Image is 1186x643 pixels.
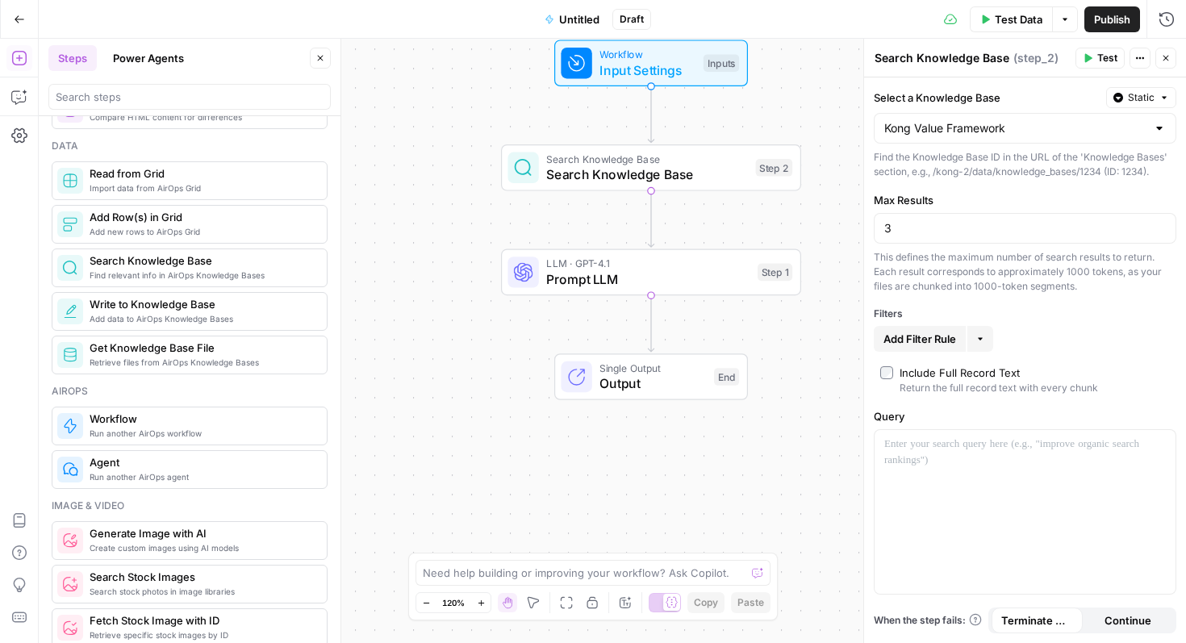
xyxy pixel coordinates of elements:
[90,569,314,585] span: Search Stock Images
[535,6,609,32] button: Untitled
[1128,90,1155,105] span: Static
[501,40,801,86] div: WorkflowInput SettingsInputs
[900,365,1020,381] div: Include Full Record Text
[758,264,792,282] div: Step 1
[90,225,314,238] span: Add new rows to AirOps Grid
[756,159,793,177] div: Step 2
[611,334,731,349] span: Switch to multiple outputs
[546,151,748,166] span: Search Knowledge Base
[883,331,956,347] span: Add Filter Rule
[90,340,314,356] span: Get Knowledge Base File
[501,249,801,296] div: LLM · GPT-4.1Prompt LLMStep 1
[1075,48,1125,69] button: Test
[546,165,748,184] span: Search Knowledge Base
[90,454,314,470] span: Agent
[648,191,654,248] g: Edge from step_2 to step_1
[900,381,1098,395] div: Return the full record text with every chunk
[90,411,314,427] span: Workflow
[501,144,801,191] div: Search Knowledge BaseSearch Knowledge BaseStep 2
[874,90,1100,106] label: Select a Knowledge Base
[1013,50,1059,66] span: ( step_2 )
[90,612,314,628] span: Fetch Stock Image with ID
[90,253,314,269] span: Search Knowledge Base
[90,312,314,325] span: Add data to AirOps Knowledge Bases
[103,45,194,71] button: Power Agents
[1094,11,1130,27] span: Publish
[874,613,982,628] a: When the step fails:
[731,592,770,613] button: Paste
[90,541,314,554] span: Create custom images using AI models
[1084,6,1140,32] button: Publish
[874,408,1176,424] label: Query
[874,307,1176,321] div: Filters
[52,499,328,513] div: Image & video
[52,384,328,399] div: Airops
[970,6,1052,32] button: Test Data
[582,330,738,353] button: Switch to multiple outputs
[704,54,739,72] div: Inputs
[90,525,314,541] span: Generate Image with AI
[52,139,328,153] div: Data
[559,11,599,27] span: Untitled
[90,111,314,123] span: Compare HTML content for differences
[1001,612,1073,628] span: Terminate Workflow
[737,595,764,610] span: Paste
[874,192,1176,208] label: Max Results
[1083,608,1174,633] button: Continue
[546,256,750,271] span: LLM · GPT-4.1
[90,470,314,483] span: Run another AirOps agent
[90,356,314,369] span: Retrieve files from AirOps Knowledge Bases
[90,209,314,225] span: Add Row(s) in Grid
[875,50,1009,66] textarea: Search Knowledge Base
[599,61,695,80] span: Input Settings
[546,269,750,289] span: Prompt LLM
[90,585,314,598] span: Search stock photos in image libraries
[884,120,1146,136] input: Kong Value Framework
[90,427,314,440] span: Run another AirOps workflow
[442,596,465,609] span: 120%
[620,12,644,27] span: Draft
[90,165,314,182] span: Read from Grid
[874,250,1176,294] div: This defines the maximum number of search results to return. Each result corresponds to approxima...
[694,595,718,610] span: Copy
[90,182,314,194] span: Import data from AirOps Grid
[648,295,654,352] g: Edge from step_1 to end
[714,368,739,386] div: End
[1097,51,1117,65] span: Test
[599,361,706,376] span: Single Output
[880,366,893,379] input: Include Full Record TextReturn the full record text with every chunk
[501,353,801,400] div: Single OutputOutputEndSwitch to multiple outputs
[648,86,654,143] g: Edge from start to step_2
[599,47,695,62] span: Workflow
[90,296,314,312] span: Write to Knowledge Base
[90,269,314,282] span: Find relevant info in AirOps Knowledge Bases
[599,374,706,393] span: Output
[874,326,966,352] button: Add Filter Rule
[1105,612,1151,628] span: Continue
[56,89,324,105] input: Search steps
[48,45,97,71] button: Steps
[1106,87,1176,108] button: Static
[995,11,1042,27] span: Test Data
[90,628,314,641] span: Retrieve specific stock images by ID
[687,592,725,613] button: Copy
[874,150,1176,179] div: Find the Knowledge Base ID in the URL of the 'Knowledge Bases' section, e.g., /kong-2/data/knowle...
